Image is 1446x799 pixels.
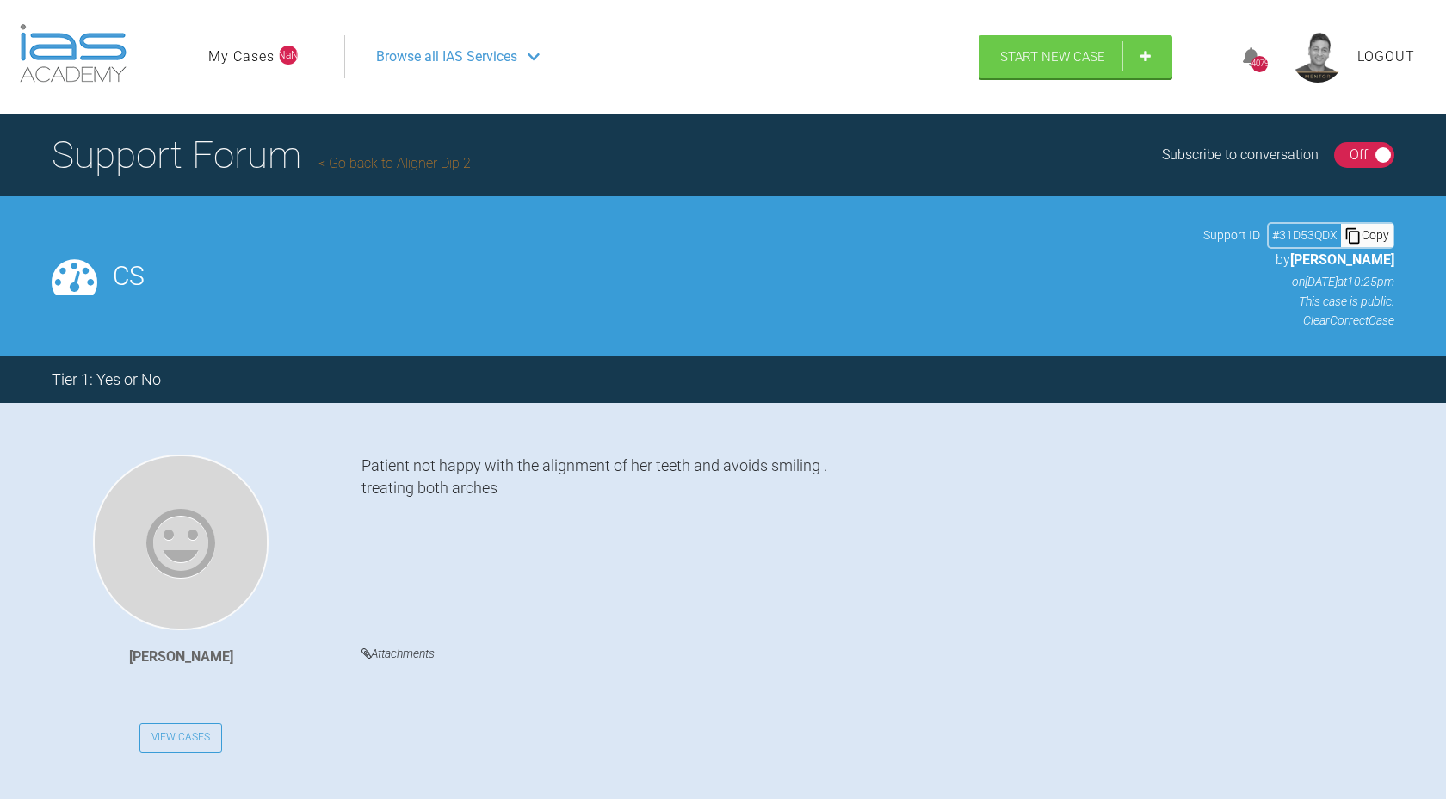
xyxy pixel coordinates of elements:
[318,155,471,171] a: Go back to Aligner Dip 2
[1341,224,1393,246] div: Copy
[113,263,1188,289] h2: CS
[1269,226,1341,245] div: # 31D53QDX
[1000,49,1105,65] span: Start New Case
[1203,226,1260,245] span: Support ID
[208,46,275,68] a: My Cases
[1292,31,1344,83] img: profile.png
[279,46,298,65] span: NaN
[1350,144,1368,166] div: Off
[1251,56,1268,72] div: 4079
[139,723,222,753] a: View Cases
[979,35,1172,78] a: Start New Case
[52,368,161,393] div: Tier 1: Yes or No
[1290,251,1394,268] span: [PERSON_NAME]
[376,46,517,68] span: Browse all IAS Services
[1203,249,1394,271] p: by
[93,455,269,630] img: Wasan Dheyab
[1162,144,1319,166] div: Subscribe to conversation
[1357,46,1415,68] a: Logout
[52,125,471,185] h1: Support Forum
[129,646,233,668] div: [PERSON_NAME]
[1203,292,1394,311] p: This case is public.
[1203,272,1394,291] p: on [DATE] at 10:25pm
[361,455,1394,616] div: Patient not happy with the alignment of her teeth and avoids smiling . treating both arches
[361,643,1394,665] h4: Attachments
[20,24,127,83] img: logo-light.3e3ef733.png
[1203,311,1394,330] p: ClearCorrect Case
